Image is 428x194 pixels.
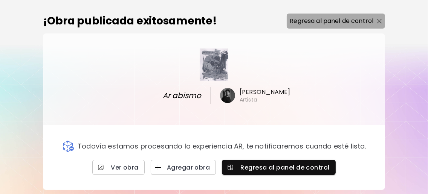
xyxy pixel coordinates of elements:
[92,160,145,175] a: Ver obra
[200,48,228,81] img: large.webp
[43,13,217,29] h2: ¡Obra publicada exitosamente!
[78,142,366,150] p: Todavía estamos procesando la experiencia AR, te notificaremos cuando esté lista.
[228,164,329,171] span: Regresa al panel de control
[240,96,257,103] h6: Artista
[240,88,290,96] h6: [PERSON_NAME]
[150,90,201,101] span: Ar abismo
[98,164,139,171] span: Ver obra
[222,160,335,175] button: Regresa al panel de control
[157,164,210,171] span: Agregar obra
[151,160,216,175] button: Agregar obra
